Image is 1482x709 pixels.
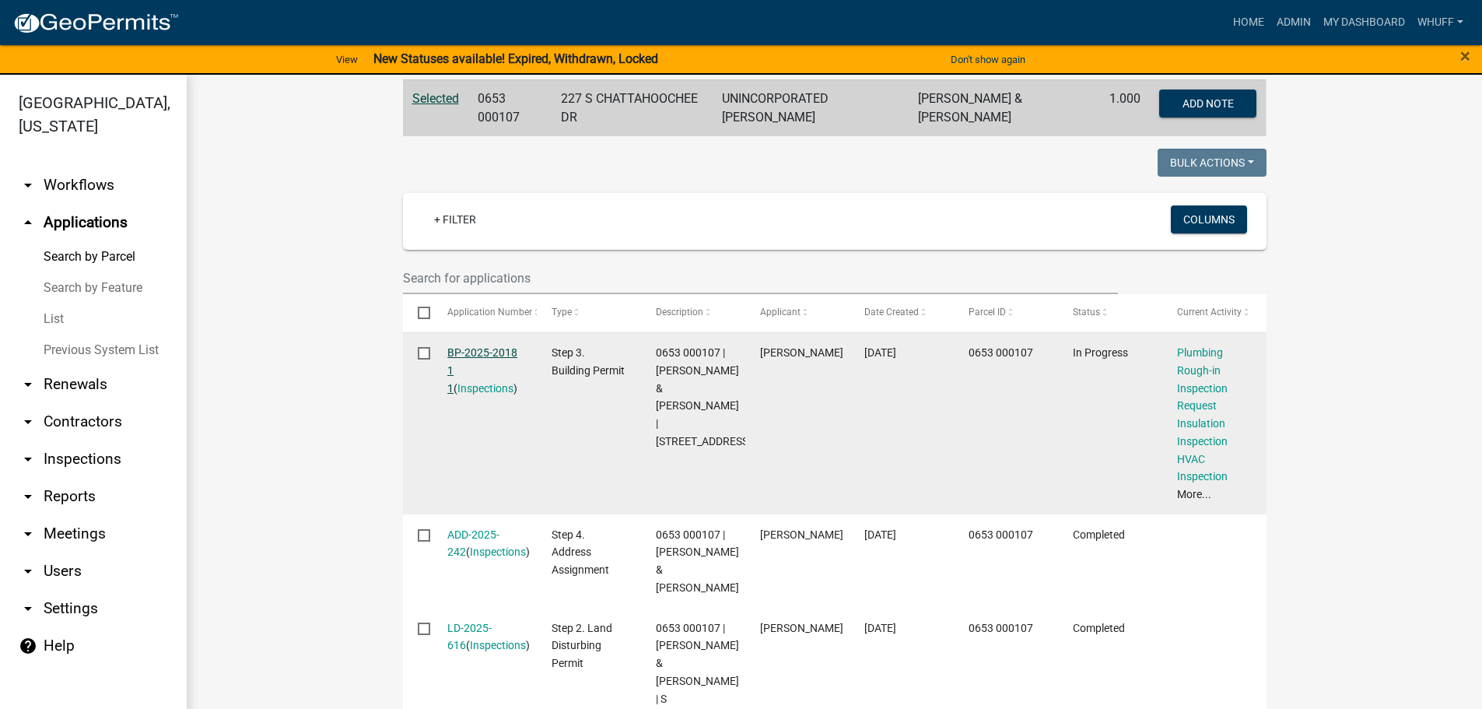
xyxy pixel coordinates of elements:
span: Application Number [447,307,532,318]
span: Add Note [1182,97,1234,109]
datatable-header-cell: Type [537,294,641,332]
datatable-header-cell: Status [1058,294,1162,332]
div: ( ) [447,344,522,397]
button: Columns [1171,205,1247,233]
i: arrow_drop_down [19,375,37,394]
a: My Dashboard [1317,8,1411,37]
i: arrow_drop_down [19,176,37,195]
i: arrow_drop_down [19,525,37,543]
td: 1.000 [1100,79,1150,136]
a: + Filter [422,205,489,233]
td: UNINCORPORATED [PERSON_NAME] [713,79,909,136]
a: Request Insulation Inspection [1177,399,1228,448]
span: In Progress [1073,346,1128,359]
span: Completed [1073,622,1125,634]
span: 02/26/2025 [864,528,896,541]
span: Status [1073,307,1100,318]
span: Step 2. Land Disturbing Permit [552,622,612,670]
span: Date Created [864,307,919,318]
span: 02/06/2025 [864,622,896,634]
button: Add Note [1159,90,1256,118]
a: Inspections [470,639,526,651]
button: Bulk Actions [1158,149,1267,177]
span: Step 3. Building Permit [552,346,625,377]
a: HVAC Inspection [1177,453,1228,483]
span: Current Activity [1177,307,1242,318]
datatable-header-cell: Date Created [850,294,954,332]
span: 0653 000107 [969,622,1033,634]
span: 0653 000107 | ROBICHAUX JEAN-PAUL & CINDY [656,528,739,594]
datatable-header-cell: Applicant [745,294,850,332]
a: Plumbing Rough-in Inspection [1177,346,1228,395]
div: ( ) [447,526,522,562]
datatable-header-cell: Parcel ID [954,294,1058,332]
a: LD-2025-616 [447,622,492,652]
span: Bill Wright [760,528,843,541]
i: arrow_drop_down [19,487,37,506]
span: Parcel ID [969,307,1006,318]
a: Inspections [457,382,513,395]
a: Admin [1270,8,1317,37]
datatable-header-cell: Application Number [433,294,537,332]
span: Bill Wright [760,346,843,359]
div: ( ) [447,619,522,655]
a: More... [1177,488,1211,500]
button: Close [1460,47,1470,65]
button: Don't show again [944,47,1032,72]
span: Applicant [760,307,801,318]
i: help [19,637,37,655]
a: Selected [412,91,459,106]
datatable-header-cell: Current Activity [1162,294,1267,332]
i: arrow_drop_up [19,213,37,232]
span: 0653 000107 [969,346,1033,359]
td: 227 S CHATTAHOOCHEE DR [552,79,713,136]
a: Home [1227,8,1270,37]
a: Inspections [470,546,526,558]
a: BP-2025-2018 1 1 [447,346,517,395]
td: 0653 000107 [468,79,552,136]
strong: New Statuses available! Expired, Withdrawn, Locked [373,51,658,66]
i: arrow_drop_down [19,562,37,581]
a: whuff [1411,8,1470,37]
span: Type [552,307,572,318]
td: [PERSON_NAME] & [PERSON_NAME] [909,79,1100,136]
input: Search for applications [403,262,1119,294]
a: View [330,47,364,72]
a: ADD-2025-242 [447,528,499,559]
i: arrow_drop_down [19,450,37,469]
span: 02/26/2025 [864,346,896,359]
span: Description [656,307,703,318]
span: 0653 000107 [969,528,1033,541]
i: arrow_drop_down [19,412,37,431]
span: 0653 000107 | ROBICHAUX JEAN-PAUL & CINDY | 227 S CHATTAHOOCHEE DR [656,346,752,448]
span: × [1460,45,1470,67]
span: Bill Wright [760,622,843,634]
datatable-header-cell: Description [641,294,745,332]
span: Completed [1073,528,1125,541]
datatable-header-cell: Select [403,294,433,332]
i: arrow_drop_down [19,599,37,618]
span: Step 4. Address Assignment [552,528,609,577]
